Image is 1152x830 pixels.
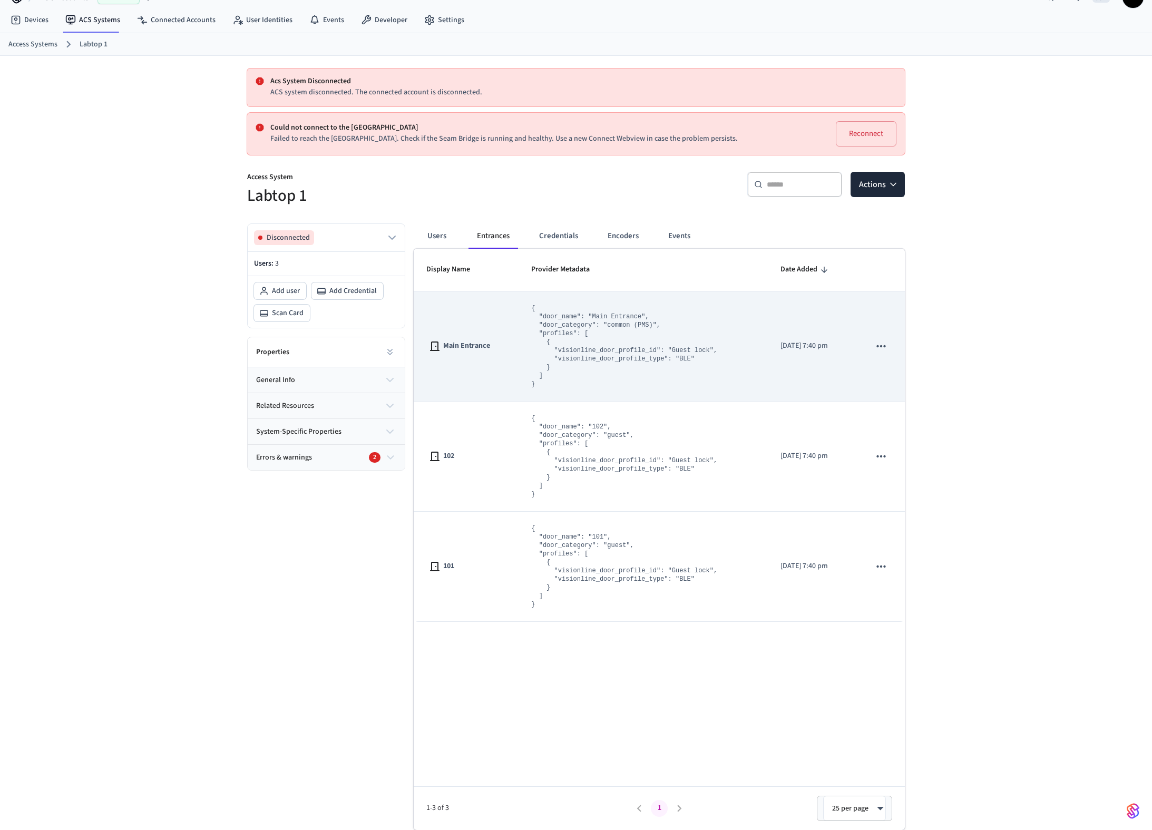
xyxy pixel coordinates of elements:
span: Date Added [780,261,831,278]
a: Events [301,11,353,30]
button: Encoders [599,223,647,249]
button: Actions [851,172,905,197]
button: system-specific properties [248,419,405,444]
button: Credentials [531,223,587,249]
span: Scan Card [272,308,304,318]
button: Disconnected [254,230,398,245]
button: Scan Card [254,305,310,321]
a: Labtop 1 [80,39,108,50]
nav: pagination navigation [629,800,689,817]
button: page 1 [651,800,668,817]
span: Add user [272,286,300,296]
span: Display Name [426,261,484,278]
p: Access System [247,172,570,185]
a: Connected Accounts [129,11,224,30]
h2: Properties [256,347,289,357]
img: SeamLogoGradient.69752ec5.svg [1127,803,1139,819]
a: ACS Systems [57,11,129,30]
a: Devices [2,11,57,30]
div: 2 [369,452,380,463]
span: general info [256,375,295,386]
a: Developer [353,11,416,30]
span: Main Entrance [443,340,490,351]
span: Provider Metadata [531,261,603,278]
a: User Identities [224,11,301,30]
p: [DATE] 7:40 pm [780,451,845,462]
span: 101 [443,561,454,572]
div: 25 per page [823,796,886,821]
button: Events [660,223,699,249]
span: 3 [275,258,279,269]
span: Date Added [780,261,817,278]
pre: { "door_name": "102", "door_category": "guest", "profiles": [ { "visionline_door_profile_id": "Gu... [531,414,717,499]
span: system-specific properties [256,426,341,437]
button: Add Credential [311,282,383,299]
span: Add Credential [329,286,377,296]
button: Users [418,223,456,249]
button: Entrances [468,223,518,249]
button: Errors & warnings2 [248,445,405,470]
span: Disconnected [267,232,310,243]
p: [DATE] 7:40 pm [780,340,845,351]
a: Settings [416,11,473,30]
span: related resources [256,401,314,412]
p: Failed to reach the [GEOGRAPHIC_DATA]. Check if the Seam Bridge is running and healthy. Use a new... [270,133,815,144]
p: Could not connect to the [GEOGRAPHIC_DATA] [270,122,815,133]
p: [DATE] 7:40 pm [780,561,845,572]
h5: Labtop 1 [247,185,570,207]
span: 1-3 of 3 [426,803,629,814]
a: Access Systems [8,39,57,50]
button: related resources [248,393,405,418]
button: Add user [254,282,306,299]
span: Errors & warnings [256,452,312,463]
pre: { "door_name": "101", "door_category": "guest", "profiles": [ { "visionline_door_profile_id": "Gu... [531,524,717,609]
p: Acs System Disconnected [270,76,896,87]
button: Reconnect [836,121,896,147]
table: sticky table [414,249,905,621]
p: ACS system disconnected. The connected account is disconnected. [270,87,896,98]
pre: { "door_name": "Main Entrance", "door_category": "common (PMS)", "profiles": [ { "visionline_door... [531,304,717,388]
p: Users: [254,258,398,269]
span: 102 [443,451,454,462]
button: general info [248,367,405,393]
